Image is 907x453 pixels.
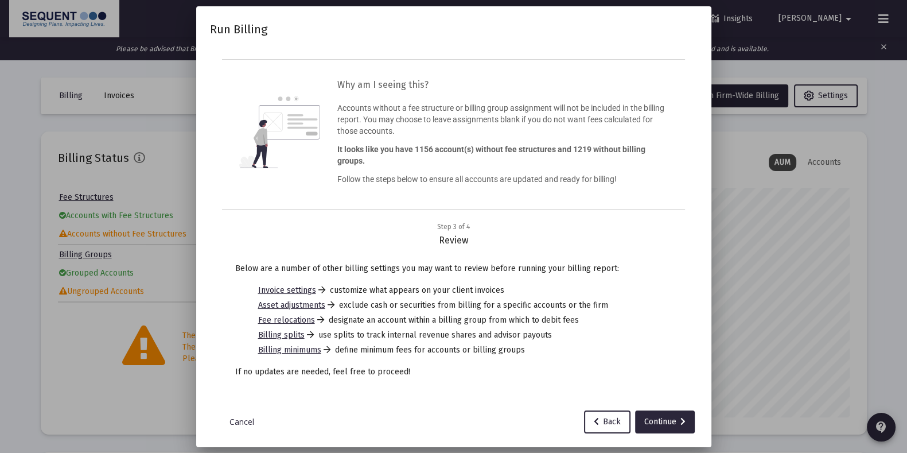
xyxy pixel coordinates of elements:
[258,315,315,326] a: Fee relocations
[635,411,695,433] button: Continue
[239,96,320,169] img: question
[224,221,684,246] div: Review
[258,300,325,311] a: Asset adjustments
[258,315,649,326] li: designate an account within a billing group from which to debit fees
[258,330,305,341] a: Billing splits
[337,144,668,167] p: It looks like you have 1156 account(s) without fee structures and 1219 without billing groups.
[258,344,321,356] a: Billing minimums
[210,20,267,38] h2: Run Billing
[258,330,649,341] li: use splits to track internal revenue shares and advisor payouts
[437,221,470,233] div: Step 3 of 4
[258,344,649,356] li: define minimum fees for accounts or billing groups
[594,417,621,427] span: Back
[258,285,316,296] a: Invoice settings
[258,300,649,311] li: exclude cash or securities from billing for a specific accounts or the firm
[337,102,668,137] p: Accounts without a fee structure or billing group assignment will not be included in the billing ...
[337,173,668,185] p: Follow the steps below to ensure all accounts are updated and ready for billing!
[337,77,668,93] h3: Why am I seeing this?
[584,411,630,433] button: Back
[235,366,672,378] p: If no updates are needed, feel free to proceed!
[258,285,649,296] li: customize what appears on your client invoices
[235,263,672,274] p: Below are a number of other billing settings you may want to review before running your billing r...
[213,416,271,428] a: Cancel
[644,411,686,433] div: Continue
